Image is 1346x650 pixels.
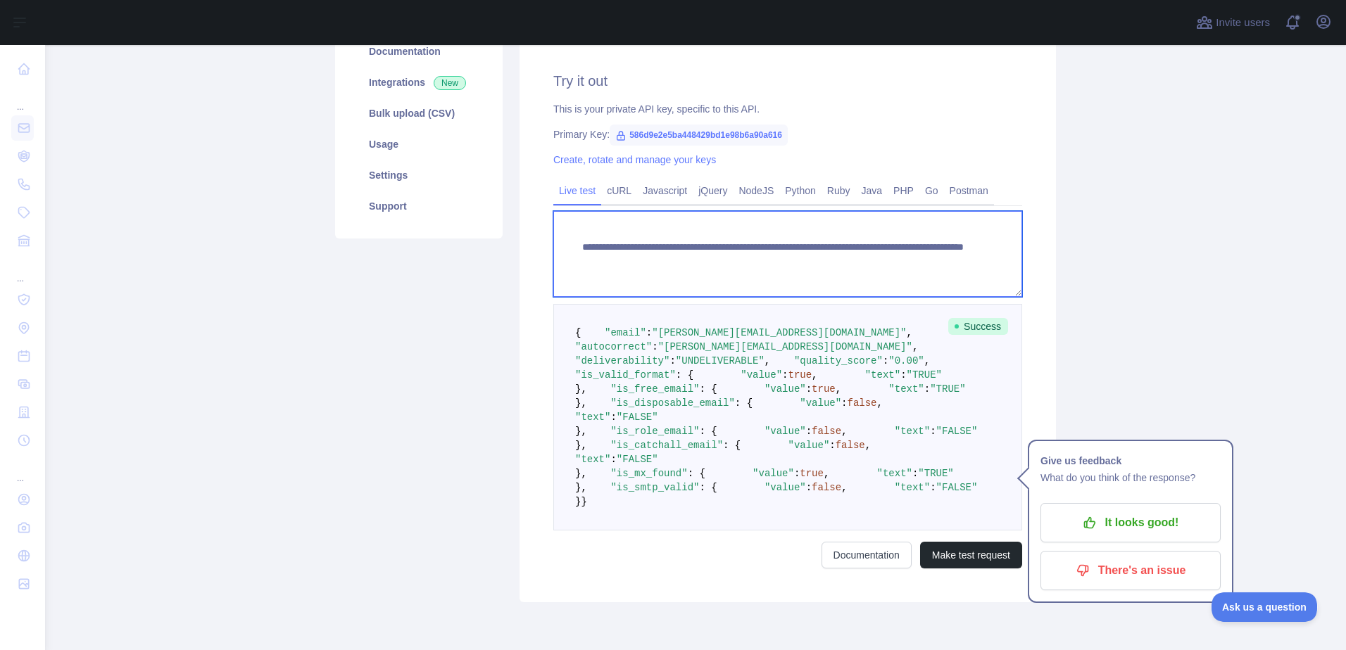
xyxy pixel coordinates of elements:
[723,440,741,451] span: : {
[841,426,847,437] span: ,
[352,36,486,67] a: Documentation
[699,482,717,493] span: : {
[352,191,486,222] a: Support
[877,468,912,479] span: "text"
[575,383,587,395] span: },
[806,383,812,395] span: :
[865,369,900,381] span: "text"
[865,440,871,451] span: ,
[652,341,658,352] span: :
[669,355,675,367] span: :
[352,160,486,191] a: Settings
[575,454,610,465] span: "text"
[575,440,587,451] span: },
[907,327,912,338] span: ,
[1193,11,1273,34] button: Invite users
[907,369,942,381] span: "TRUE"
[581,496,586,507] span: }
[553,127,1022,141] div: Primary Key:
[1040,503,1221,542] button: It looks good!
[553,179,601,202] a: Live test
[610,397,734,409] span: "is_disposable_email"
[936,482,978,493] span: "FALSE"
[575,496,581,507] span: }
[352,67,486,98] a: Integrations New
[944,179,994,202] a: Postman
[841,397,847,409] span: :
[765,355,770,367] span: ,
[553,154,716,165] a: Create, rotate and manage your keys
[812,482,841,493] span: false
[930,426,936,437] span: :
[948,318,1008,335] span: Success
[822,542,912,568] a: Documentation
[877,397,883,409] span: ,
[836,383,841,395] span: ,
[11,84,34,113] div: ...
[699,426,717,437] span: : {
[1040,469,1221,486] p: What do you think of the response?
[352,129,486,160] a: Usage
[652,327,906,338] span: "[PERSON_NAME][EMAIL_ADDRESS][DOMAIN_NAME]"
[676,355,765,367] span: "UNDELIVERABLE"
[806,482,812,493] span: :
[782,369,788,381] span: :
[918,468,953,479] span: "TRUE"
[1040,551,1221,590] button: There's an issue
[646,327,652,338] span: :
[676,369,693,381] span: : {
[824,468,829,479] span: ,
[888,383,924,395] span: "text"
[575,482,587,493] span: },
[900,369,906,381] span: :
[610,412,616,423] span: :
[822,179,856,202] a: Ruby
[883,355,888,367] span: :
[575,397,587,409] span: },
[753,468,794,479] span: "value"
[553,102,1022,116] div: This is your private API key, specific to this API.
[765,426,806,437] span: "value"
[617,454,658,465] span: "FALSE"
[610,440,723,451] span: "is_catchall_email"
[856,179,888,202] a: Java
[617,412,658,423] span: "FALSE"
[829,440,835,451] span: :
[806,426,812,437] span: :
[610,426,699,437] span: "is_role_email"
[920,542,1022,568] button: Make test request
[1051,511,1210,535] p: It looks good!
[601,179,637,202] a: cURL
[352,98,486,129] a: Bulk upload (CSV)
[575,412,610,423] span: "text"
[912,341,918,352] span: ,
[637,179,693,202] a: Javascript
[930,383,965,395] span: "TRUE"
[733,179,779,202] a: NodeJS
[1212,592,1318,622] iframe: Toggle Customer Support
[765,482,806,493] span: "value"
[765,383,806,395] span: "value"
[812,426,841,437] span: false
[812,383,836,395] span: true
[812,369,817,381] span: ,
[575,426,587,437] span: },
[610,454,616,465] span: :
[610,468,687,479] span: "is_mx_found"
[575,327,581,338] span: {
[741,369,782,381] span: "value"
[605,327,646,338] span: "email"
[794,468,800,479] span: :
[788,369,812,381] span: true
[553,71,1022,91] h2: Try it out
[658,341,912,352] span: "[PERSON_NAME][EMAIL_ADDRESS][DOMAIN_NAME]"
[1040,452,1221,469] h1: Give us feedback
[936,426,978,437] span: "FALSE"
[11,256,34,284] div: ...
[836,440,865,451] span: false
[788,440,830,451] span: "value"
[924,355,930,367] span: ,
[800,397,841,409] span: "value"
[895,426,930,437] span: "text"
[888,355,924,367] span: "0.00"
